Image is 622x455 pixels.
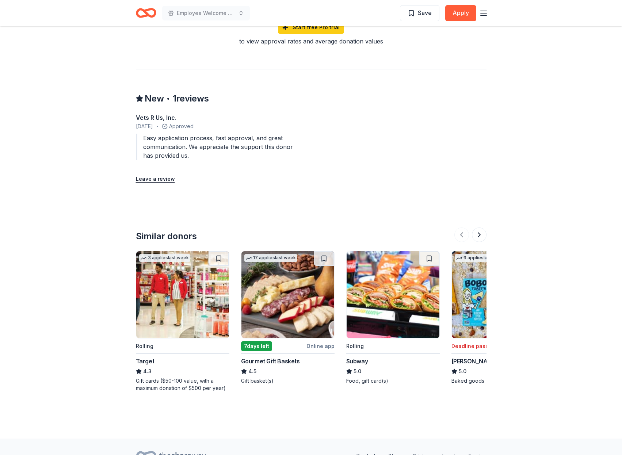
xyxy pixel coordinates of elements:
[166,95,170,103] span: •
[346,357,368,366] div: Subway
[451,357,519,366] div: [PERSON_NAME] Bakery
[445,5,476,21] button: Apply
[156,123,158,129] span: •
[136,122,294,131] div: Approved
[248,367,256,376] span: 4.5
[241,251,335,385] a: Image for Gourmet Gift Baskets17 applieslast week7days leftOnline appGourmet Gift Baskets4.5Gift ...
[143,367,152,376] span: 4.3
[400,5,439,21] button: Save
[173,93,209,104] span: 1 reviews
[455,254,506,262] div: 9 applies last week
[244,254,297,262] div: 17 applies last week
[459,367,466,376] span: 5.0
[139,254,190,262] div: 3 applies last week
[136,230,197,242] div: Similar donors
[451,251,545,385] a: Image for Bobo's Bakery9 applieslast weekDeadline passed[PERSON_NAME] Bakery5.0Baked goods
[241,341,272,351] div: 7 days left
[346,342,364,351] div: Rolling
[136,113,294,122] div: Vets R Us, Inc.
[241,377,335,385] div: Gift basket(s)
[451,377,545,385] div: Baked goods
[136,251,229,338] img: Image for Target
[346,251,440,385] a: Image for SubwayRollingSubway5.0Food, gift card(s)
[145,93,164,104] span: New
[241,357,300,366] div: Gourmet Gift Baskets
[136,134,294,160] div: Easy application process, fast approval, and great communication. We appreciate the support this ...
[136,342,153,351] div: Rolling
[136,377,229,392] div: Gift cards ($50-100 value, with a maximum donation of $500 per year)
[136,175,175,183] button: Leave a review
[136,122,153,131] span: [DATE]
[241,251,334,338] img: Image for Gourmet Gift Baskets
[452,251,545,338] img: Image for Bobo's Bakery
[162,6,250,20] button: Employee Welcome Back to School
[136,4,156,22] a: Home
[177,9,235,18] span: Employee Welcome Back to School
[347,251,439,338] img: Image for Subway
[346,377,440,385] div: Food, gift card(s)
[136,357,154,366] div: Target
[451,342,495,351] div: Deadline passed
[136,37,486,46] div: to view approval rates and average donation values
[418,8,432,18] span: Save
[136,251,229,392] a: Image for Target3 applieslast weekRollingTarget4.3Gift cards ($50-100 value, with a maximum donat...
[354,367,361,376] span: 5.0
[306,341,335,351] div: Online app
[278,21,344,34] a: Start free Pro trial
